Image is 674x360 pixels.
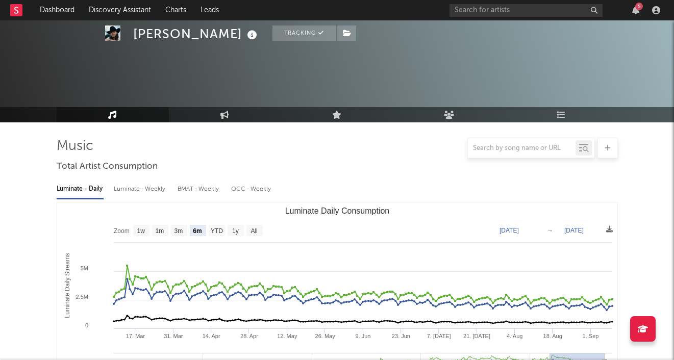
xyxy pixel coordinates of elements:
[57,181,104,198] div: Luminate - Daily
[450,4,603,17] input: Search for artists
[174,227,183,235] text: 3m
[164,333,183,339] text: 31. Mar
[133,25,260,42] div: [PERSON_NAME]
[272,25,336,41] button: Tracking
[76,294,88,300] text: 2.5M
[635,3,643,10] div: 5
[202,333,220,339] text: 14. Apr
[232,227,239,235] text: 1y
[285,207,389,215] text: Luminate Daily Consumption
[114,181,167,198] div: Luminate - Weekly
[315,333,335,339] text: 26. May
[427,333,451,339] text: 7. [DATE]
[85,322,88,328] text: 0
[114,227,130,235] text: Zoom
[251,227,257,235] text: All
[80,265,88,271] text: 5M
[463,333,490,339] text: 21. [DATE]
[57,161,158,173] span: Total Artist Consumption
[547,227,553,234] text: →
[582,333,598,339] text: 1. Sep
[178,181,221,198] div: BMAT - Weekly
[240,333,258,339] text: 28. Apr
[355,333,370,339] text: 9. Jun
[507,333,522,339] text: 4. Aug
[468,144,576,152] input: Search by song name or URL
[500,227,519,234] text: [DATE]
[632,6,639,14] button: 5
[193,227,202,235] text: 6m
[137,227,145,235] text: 1w
[277,333,297,339] text: 12. May
[231,181,272,198] div: OCC - Weekly
[64,253,71,318] text: Luminate Daily Streams
[543,333,562,339] text: 18. Aug
[564,227,584,234] text: [DATE]
[155,227,164,235] text: 1m
[391,333,410,339] text: 23. Jun
[210,227,222,235] text: YTD
[126,333,145,339] text: 17. Mar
